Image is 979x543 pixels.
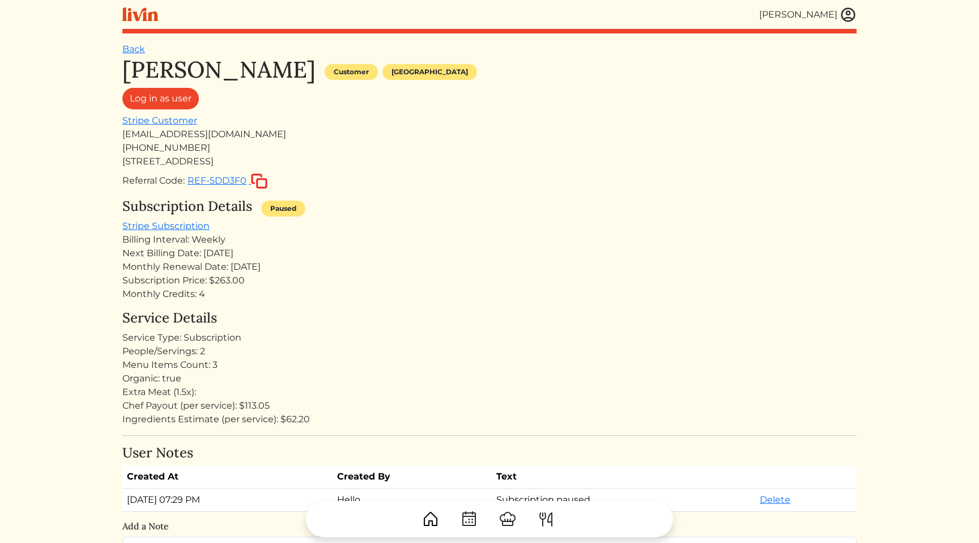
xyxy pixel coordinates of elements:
h1: [PERSON_NAME] [122,56,316,83]
span: REF-5DD3F0 [188,175,246,186]
h4: Subscription Details [122,198,252,215]
td: Hello [333,489,492,512]
div: Paused [261,201,305,217]
div: Billing Interval: Weekly [122,233,857,247]
a: Stripe Subscription [122,220,210,231]
div: Organic: true [122,372,857,385]
img: ForkKnife-55491504ffdb50bab0c1e09e7649658475375261d09fd45db06cec23bce548bf.svg [537,510,555,528]
button: REF-5DD3F0 [187,173,268,189]
th: Created At [122,465,333,489]
th: Created By [333,465,492,489]
img: House-9bf13187bcbb5817f509fe5e7408150f90897510c4275e13d0d5fca38e0b5951.svg [422,510,440,528]
div: Ingredients Estimate (per service): $62.20 [122,413,857,426]
div: [GEOGRAPHIC_DATA] [382,64,477,80]
div: Extra Meat (1.5x): [122,385,857,399]
h4: User Notes [122,445,857,461]
div: Monthly Renewal Date: [DATE] [122,260,857,274]
div: [STREET_ADDRESS] [122,155,857,168]
div: Monthly Credits: 4 [122,287,857,301]
a: Back [122,44,145,54]
a: Stripe Customer [122,115,197,126]
div: [PHONE_NUMBER] [122,141,857,155]
div: [EMAIL_ADDRESS][DOMAIN_NAME] [122,128,857,141]
img: livin-logo-a0d97d1a881af30f6274990eb6222085a2533c92bbd1e4f22c21b4f0d0e3210c.svg [122,7,158,22]
img: ChefHat-a374fb509e4f37eb0702ca99f5f64f3b6956810f32a249b33092029f8484b388.svg [499,510,517,528]
div: People/Servings: 2 [122,345,857,358]
div: [PERSON_NAME] [759,8,837,22]
div: Service Type: Subscription [122,331,857,345]
img: CalendarDots-5bcf9d9080389f2a281d69619e1c85352834be518fbc73d9501aef674afc0d57.svg [460,510,478,528]
h4: Service Details [122,310,857,326]
div: Next Billing Date: [DATE] [122,247,857,260]
div: Subscription Price: $263.00 [122,274,857,287]
th: Text [492,465,755,489]
img: user_account-e6e16d2ec92f44fc35f99ef0dc9cddf60790bfa021a6ecb1c896eb5d2907b31c.svg [840,6,857,23]
a: Log in as user [122,88,199,109]
div: Menu Items Count: 3 [122,358,857,372]
div: Customer [325,64,378,80]
div: Chef Payout (per service): $113.05 [122,399,857,413]
td: Subscription paused [492,489,755,512]
td: [DATE] 07:29 PM [122,489,333,512]
img: copy-c88c4d5ff2289bbd861d3078f624592c1430c12286b036973db34a3c10e19d95.svg [251,173,267,189]
span: Referral Code: [122,175,185,186]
